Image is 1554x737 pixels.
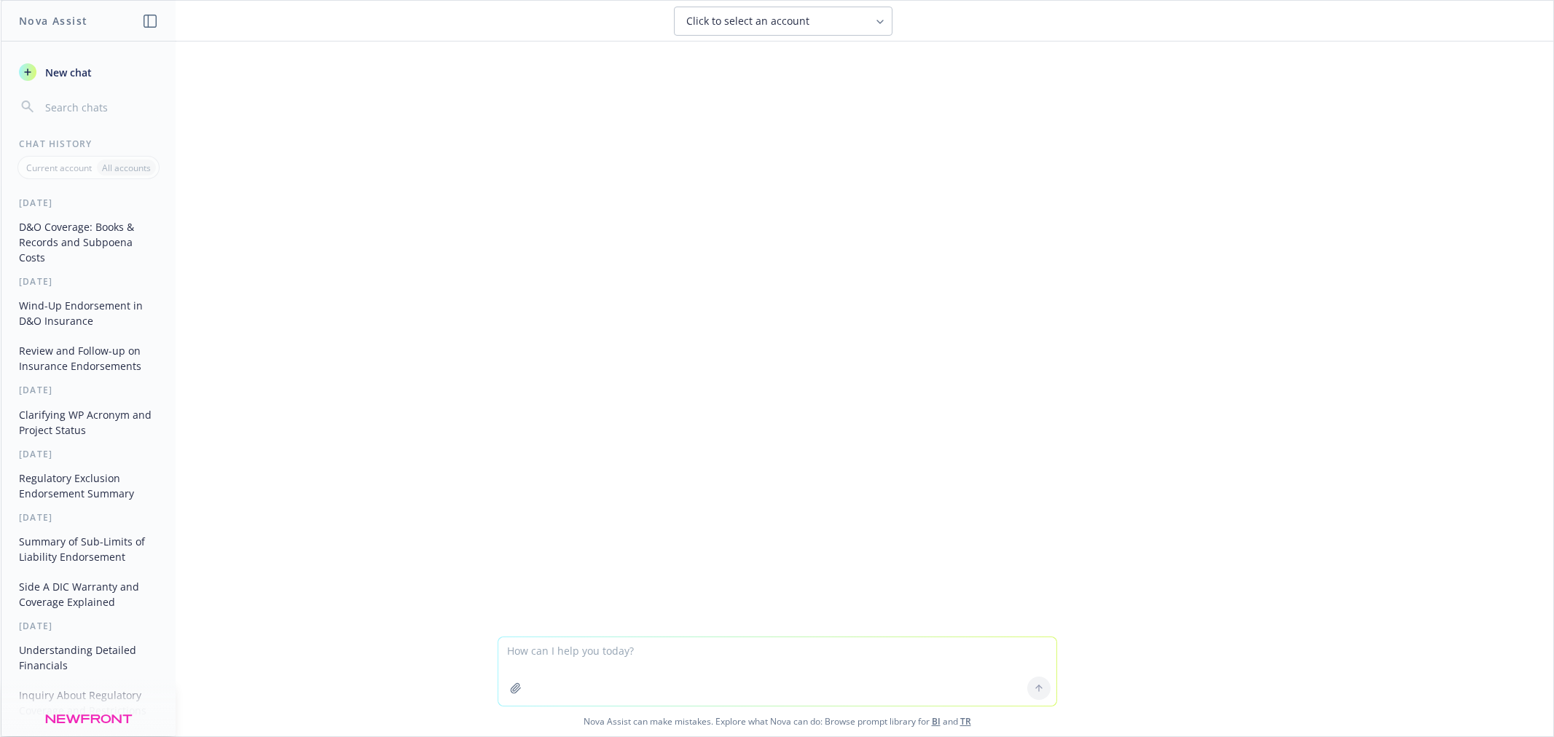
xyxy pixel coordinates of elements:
input: Search chats [42,97,158,117]
button: D&O Coverage: Books & Records and Subpoena Costs [13,215,164,269]
button: Inquiry About Regulatory Coverage and Restrictions [13,683,164,722]
button: Side A DIC Warranty and Coverage Explained [13,575,164,614]
div: [DATE] [1,275,176,288]
button: Clarifying WP Acronym and Project Status [13,403,164,442]
span: Nova Assist can make mistakes. Explore what Nova can do: Browse prompt library for and [7,706,1547,736]
div: [DATE] [1,448,176,460]
p: All accounts [102,162,151,174]
button: New chat [13,59,164,85]
span: New chat [42,65,92,80]
div: [DATE] [1,384,176,396]
button: Regulatory Exclusion Endorsement Summary [13,466,164,505]
button: Summary of Sub-Limits of Liability Endorsement [13,529,164,569]
button: Click to select an account [674,7,892,36]
div: Chat History [1,138,176,150]
button: Review and Follow-up on Insurance Endorsements [13,339,164,378]
div: [DATE] [1,197,176,209]
h1: Nova Assist [19,13,87,28]
p: Current account [26,162,92,174]
div: [DATE] [1,620,176,632]
a: BI [932,715,941,728]
a: TR [960,715,971,728]
span: Click to select an account [686,14,809,28]
button: Understanding Detailed Financials [13,638,164,677]
div: [DATE] [1,511,176,524]
button: Wind-Up Endorsement in D&O Insurance [13,293,164,333]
